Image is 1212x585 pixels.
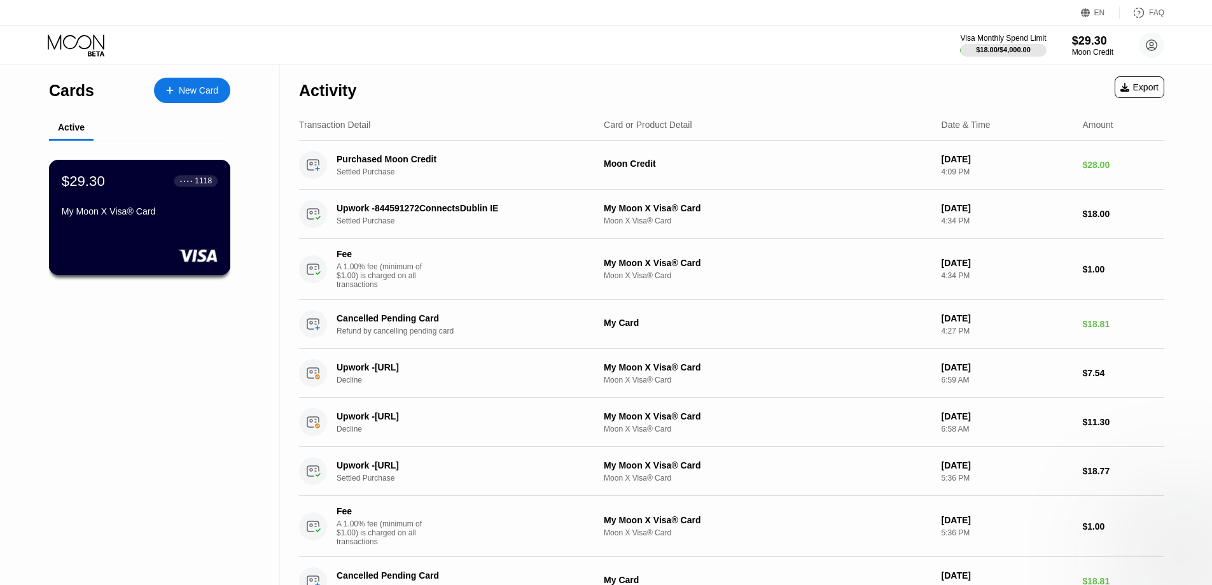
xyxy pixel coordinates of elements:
div: 4:34 PM [942,216,1073,225]
div: [DATE] [942,362,1073,372]
div: Settled Purchase [337,474,602,483]
div: Card or Product Detail [604,120,692,130]
div: $18.00 [1082,209,1164,219]
div: $29.30 [62,173,105,189]
div: Settled Purchase [337,216,602,225]
div: Purchased Moon CreditSettled PurchaseMoon Credit[DATE]4:09 PM$28.00 [299,141,1164,190]
div: Export [1115,76,1164,98]
div: Moon X Visa® Card [604,528,931,537]
div: Decline [337,376,602,384]
div: Moon Credit [1072,48,1113,57]
div: New Card [154,78,230,103]
div: Moon X Visa® Card [604,425,931,433]
div: Date & Time [942,120,991,130]
div: Active [58,122,85,132]
div: My Moon X Visa® Card [604,258,931,268]
div: 1118 [195,176,212,185]
div: My Card [604,575,931,585]
div: Decline [337,425,602,433]
div: Visa Monthly Spend Limit$18.00/$4,000.00 [960,34,1046,57]
div: Upwork -844591272ConnectsDublin IE [337,203,583,213]
div: [DATE] [942,570,1073,581]
div: A 1.00% fee (minimum of $1.00) is charged on all transactions [337,519,432,546]
div: [DATE] [942,313,1073,323]
div: 5:36 PM [942,474,1073,483]
div: My Moon X Visa® Card [604,460,931,470]
div: My Moon X Visa® Card [604,515,931,525]
div: Amount [1082,120,1113,130]
div: A 1.00% fee (minimum of $1.00) is charged on all transactions [337,262,432,289]
div: $18.00 / $4,000.00 [976,46,1031,53]
div: 4:09 PM [942,167,1073,176]
div: 6:58 AM [942,425,1073,433]
div: Visa Monthly Spend Limit [960,34,1046,43]
div: [DATE] [942,203,1073,213]
div: Upwork -[URL]DeclineMy Moon X Visa® CardMoon X Visa® Card[DATE]6:58 AM$11.30 [299,398,1164,447]
div: ● ● ● ● [180,179,193,183]
div: [DATE] [942,515,1073,525]
div: Moon X Visa® Card [604,216,931,225]
div: 5:36 PM [942,528,1073,537]
div: $11.30 [1082,417,1164,427]
div: My Moon X Visa® Card [62,206,218,216]
div: Upwork -844591272ConnectsDublin IESettled PurchaseMy Moon X Visa® CardMoon X Visa® Card[DATE]4:34... [299,190,1164,239]
div: My Moon X Visa® Card [604,203,931,213]
div: My Moon X Visa® Card [604,362,931,372]
div: [DATE] [942,460,1073,470]
div: FAQ [1149,8,1164,17]
div: Export [1120,82,1159,92]
div: Upwork -[URL]Settled PurchaseMy Moon X Visa® CardMoon X Visa® Card[DATE]5:36 PM$18.77 [299,447,1164,496]
div: $7.54 [1082,368,1164,378]
div: FeeA 1.00% fee (minimum of $1.00) is charged on all transactionsMy Moon X Visa® CardMoon X Visa® ... [299,496,1164,557]
div: Fee [337,249,426,259]
div: Cancelled Pending Card [337,570,583,581]
div: $1.00 [1082,521,1164,532]
div: Fee [337,506,426,516]
div: Cancelled Pending Card [337,313,583,323]
div: Moon Credit [604,159,931,169]
div: 6:59 AM [942,376,1073,384]
div: Moon X Visa® Card [604,271,931,280]
div: $28.00 [1082,160,1164,170]
div: Cards [49,81,94,100]
div: [DATE] [942,154,1073,164]
div: $18.81 [1082,319,1164,329]
div: FAQ [1120,6,1164,19]
div: My Moon X Visa® Card [604,411,931,421]
div: Activity [299,81,356,100]
div: $1.00 [1082,264,1164,274]
div: New Card [179,85,218,96]
div: Moon X Visa® Card [604,474,931,483]
div: Upwork -[URL] [337,411,583,421]
div: Cancelled Pending CardRefund by cancelling pending cardMy Card[DATE]4:27 PM$18.81 [299,300,1164,349]
div: Settled Purchase [337,167,602,176]
div: 4:34 PM [942,271,1073,280]
div: Transaction Detail [299,120,370,130]
div: $29.30 [1072,34,1113,48]
div: EN [1081,6,1120,19]
div: EN [1094,8,1105,17]
div: [DATE] [942,258,1073,268]
div: 4:27 PM [942,327,1073,335]
div: Upwork -[URL] [337,460,583,470]
iframe: Button to launch messaging window [1161,534,1202,575]
div: FeeA 1.00% fee (minimum of $1.00) is charged on all transactionsMy Moon X Visa® CardMoon X Visa® ... [299,239,1164,300]
div: $29.30Moon Credit [1072,34,1113,57]
div: Refund by cancelling pending card [337,327,602,335]
div: $18.77 [1082,466,1164,476]
div: Upwork -[URL] [337,362,583,372]
div: Moon X Visa® Card [604,376,931,384]
div: [DATE] [942,411,1073,421]
div: Upwork -[URL]DeclineMy Moon X Visa® CardMoon X Visa® Card[DATE]6:59 AM$7.54 [299,349,1164,398]
div: $29.30● ● ● ●1118My Moon X Visa® Card [50,160,230,274]
div: My Card [604,318,931,328]
div: Purchased Moon Credit [337,154,583,164]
